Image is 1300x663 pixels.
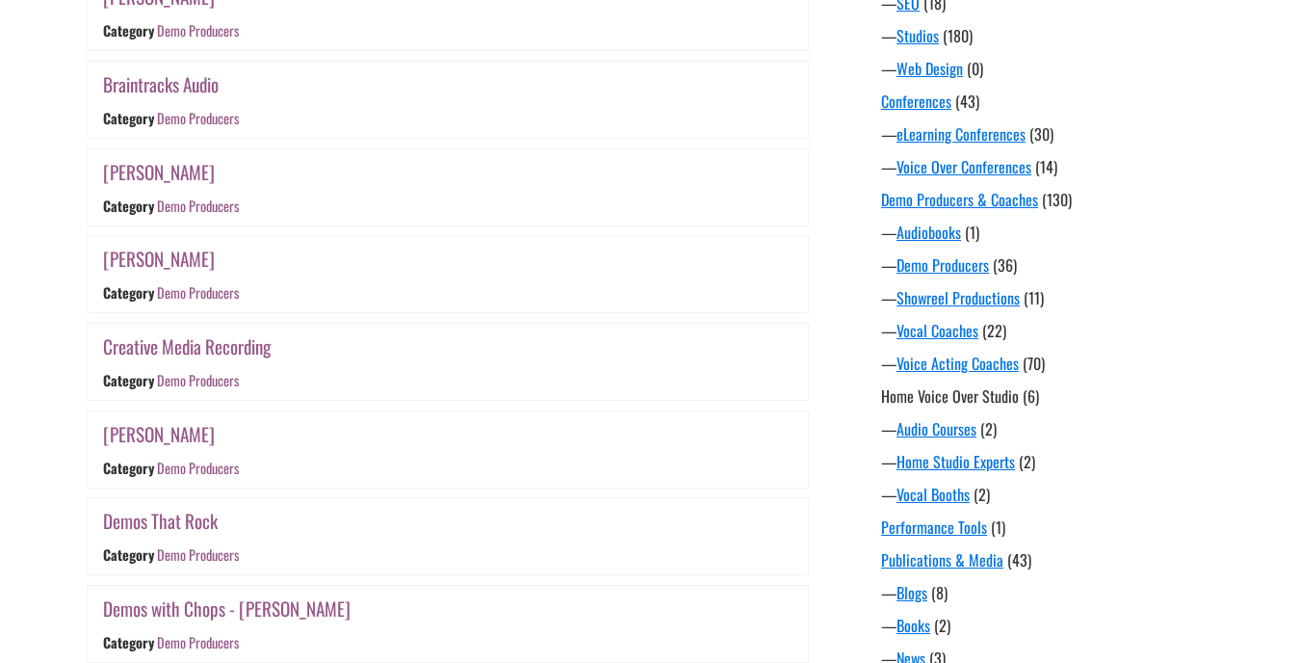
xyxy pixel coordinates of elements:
div: — [881,483,1228,506]
a: Demo Producers [157,196,239,216]
div: Category [103,544,154,565]
span: (2) [1019,450,1035,473]
a: Vocal Booths [897,483,970,506]
span: (2) [974,483,990,506]
div: — [881,319,1228,342]
a: eLearning Conferences [897,122,1026,146]
span: (22) [982,319,1006,342]
div: — [881,581,1228,604]
span: (0) [967,57,983,80]
div: Category [103,458,154,478]
span: (1) [991,516,1005,539]
a: Demo Producers [157,21,239,41]
a: Demo Producers [157,108,239,128]
a: Creative Media Recording [103,332,271,360]
span: (6) [1023,385,1039,408]
div: — [881,286,1228,309]
div: Category [103,632,154,652]
span: (130) [1042,188,1072,211]
span: (180) [943,24,973,47]
span: (43) [1007,548,1031,571]
a: Braintracks Audio [103,70,219,98]
div: — [881,450,1228,473]
div: — [881,253,1228,277]
div: — [881,57,1228,80]
a: Audio Courses [897,417,976,440]
a: Voice Acting Coaches [897,352,1019,375]
div: — [881,122,1228,146]
a: Demos That Rock [103,507,218,535]
a: Audiobooks [897,221,961,244]
div: — [881,24,1228,47]
a: Demo Producers & Coaches [881,188,1038,211]
a: [PERSON_NAME] [103,420,215,448]
a: Demo Producers [157,370,239,390]
div: Category [103,282,154,303]
a: Demo Producers [157,632,239,652]
a: Conferences [881,90,951,113]
div: — [881,417,1228,440]
a: Demos with Chops - [PERSON_NAME] [103,595,351,623]
a: Demo Producers [157,458,239,478]
div: Category [103,370,154,390]
span: (11) [1024,286,1044,309]
div: — [881,221,1228,244]
a: [PERSON_NAME] [103,158,215,186]
a: Home Studio Experts [897,450,1015,473]
span: (36) [993,253,1017,277]
a: Publications & Media [881,548,1003,571]
a: Vocal Coaches [897,319,978,342]
span: (8) [931,581,948,604]
a: Home Voice Over Studio [881,385,1019,408]
a: Web Design [897,57,963,80]
a: Performance Tools [881,516,987,539]
span: (30) [1029,122,1053,146]
div: Category [103,21,154,41]
a: Showreel Productions [897,286,1020,309]
a: Books [897,614,930,637]
span: (2) [980,417,997,440]
span: (70) [1023,352,1045,375]
a: [PERSON_NAME] [103,245,215,273]
a: Studios [897,24,939,47]
div: — [881,352,1228,375]
span: (1) [965,221,979,244]
span: (43) [955,90,979,113]
a: Demo Producers [897,253,989,277]
div: Category [103,196,154,216]
span: (2) [934,614,950,637]
a: Voice Over Conferences [897,155,1031,178]
a: Demo Producers [157,282,239,303]
a: Blogs [897,581,927,604]
div: Category [103,108,154,128]
div: — [881,614,1228,637]
div: — [881,155,1228,178]
span: (14) [1035,155,1057,178]
a: Demo Producers [157,544,239,565]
